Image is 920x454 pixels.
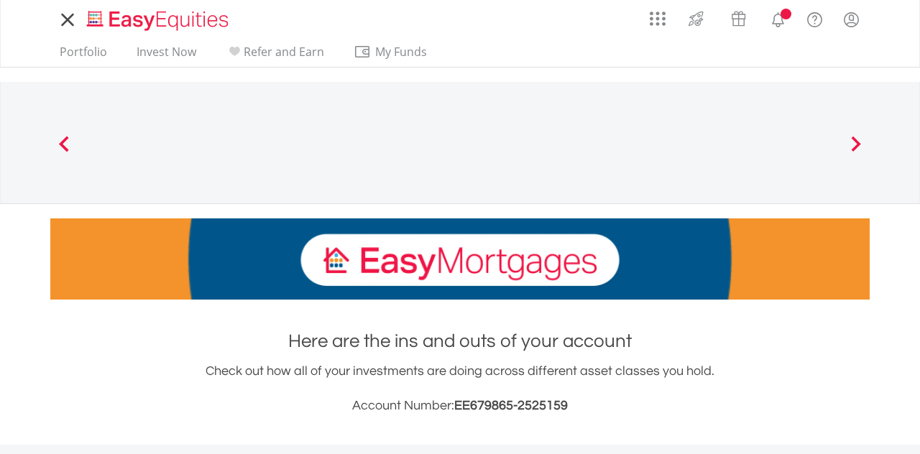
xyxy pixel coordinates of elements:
a: Notifications [760,4,796,32]
span: My Funds [354,42,448,61]
a: Portfolio [54,45,113,67]
img: EasyMortage Promotion Banner [50,218,870,300]
a: AppsGrid [640,4,675,27]
img: thrive-v2.svg [684,7,708,30]
img: vouchers-v2.svg [727,7,750,30]
h3: Account Number: [50,396,870,416]
a: Home page [81,4,234,32]
span: EE679865-2525159 [454,399,568,412]
a: Vouchers [717,4,760,30]
img: EasyEquities_Logo.png [84,9,234,32]
span: Refer and Earn [244,44,324,60]
h1: Here are the ins and outs of your account [50,328,870,354]
a: FAQ's and Support [796,4,833,32]
a: Invest Now [131,45,202,67]
a: Refer and Earn [220,45,330,67]
img: grid-menu-icon.svg [650,11,666,27]
a: My Profile [833,4,870,35]
div: Check out how all of your investments are doing across different asset classes you hold. [50,361,870,416]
